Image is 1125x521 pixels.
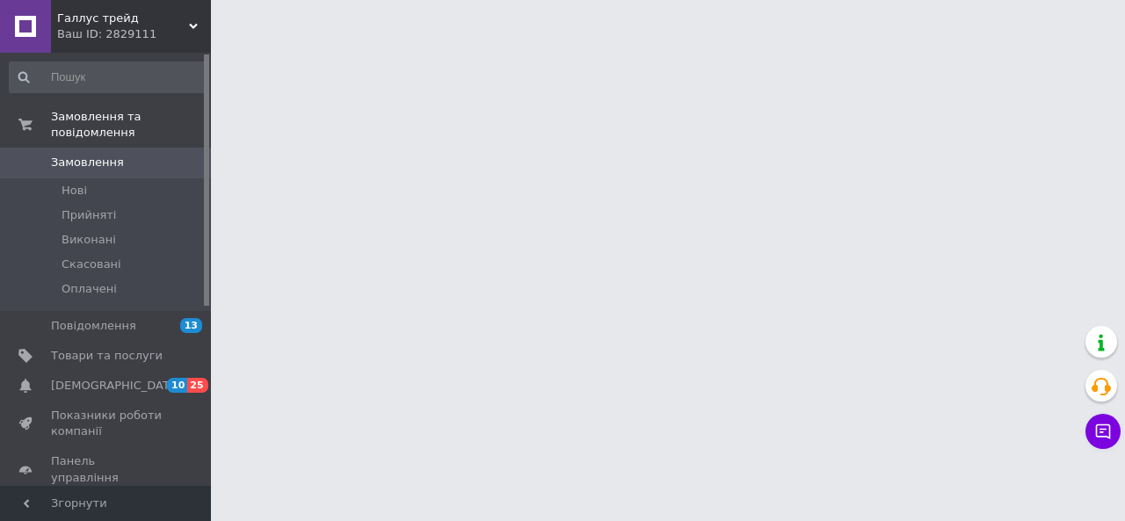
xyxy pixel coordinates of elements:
span: Прийняті [62,207,116,223]
span: Нові [62,183,87,199]
span: 25 [187,378,207,393]
span: Замовлення [51,155,124,170]
span: Панель управління [51,453,163,485]
span: Товари та послуги [51,348,163,364]
span: Галлус трейд [57,11,189,26]
span: Скасовані [62,257,121,272]
div: Ваш ID: 2829111 [57,26,211,42]
span: 10 [167,378,187,393]
span: Оплачені [62,281,117,297]
span: 13 [180,318,202,333]
span: Виконані [62,232,116,248]
span: [DEMOGRAPHIC_DATA] [51,378,181,394]
span: Замовлення та повідомлення [51,109,211,141]
button: Чат з покупцем [1085,414,1121,449]
input: Пошук [9,62,207,93]
span: Показники роботи компанії [51,408,163,439]
span: Повідомлення [51,318,136,334]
